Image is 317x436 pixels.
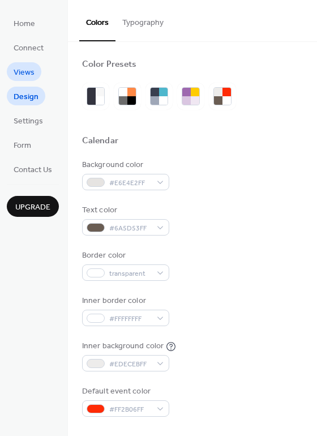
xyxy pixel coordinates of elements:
a: Connect [7,38,50,57]
span: #FF2B06FF [109,404,151,416]
span: transparent [109,268,151,280]
span: Upgrade [15,202,50,213]
span: Views [14,67,35,79]
a: Home [7,14,42,32]
span: Settings [14,116,43,127]
div: Color Presets [82,59,136,71]
button: Upgrade [7,196,59,217]
span: Home [14,18,35,30]
span: Contact Us [14,164,52,176]
a: Settings [7,111,50,130]
span: #FFFFFFFF [109,313,151,325]
a: Form [7,135,38,154]
div: Inner background color [82,340,164,352]
div: Background color [82,159,167,171]
div: Border color [82,250,167,262]
a: Design [7,87,45,105]
div: Inner border color [82,295,167,307]
span: Connect [14,42,44,54]
div: Calendar [82,135,118,147]
span: Form [14,140,31,152]
span: #E6E4E2FF [109,177,151,189]
div: Default event color [82,386,167,397]
div: Text color [82,204,167,216]
span: #EDECEBFF [109,358,151,370]
a: Contact Us [7,160,59,178]
a: Views [7,62,41,81]
span: #6A5D53FF [109,223,151,234]
span: Design [14,91,38,103]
